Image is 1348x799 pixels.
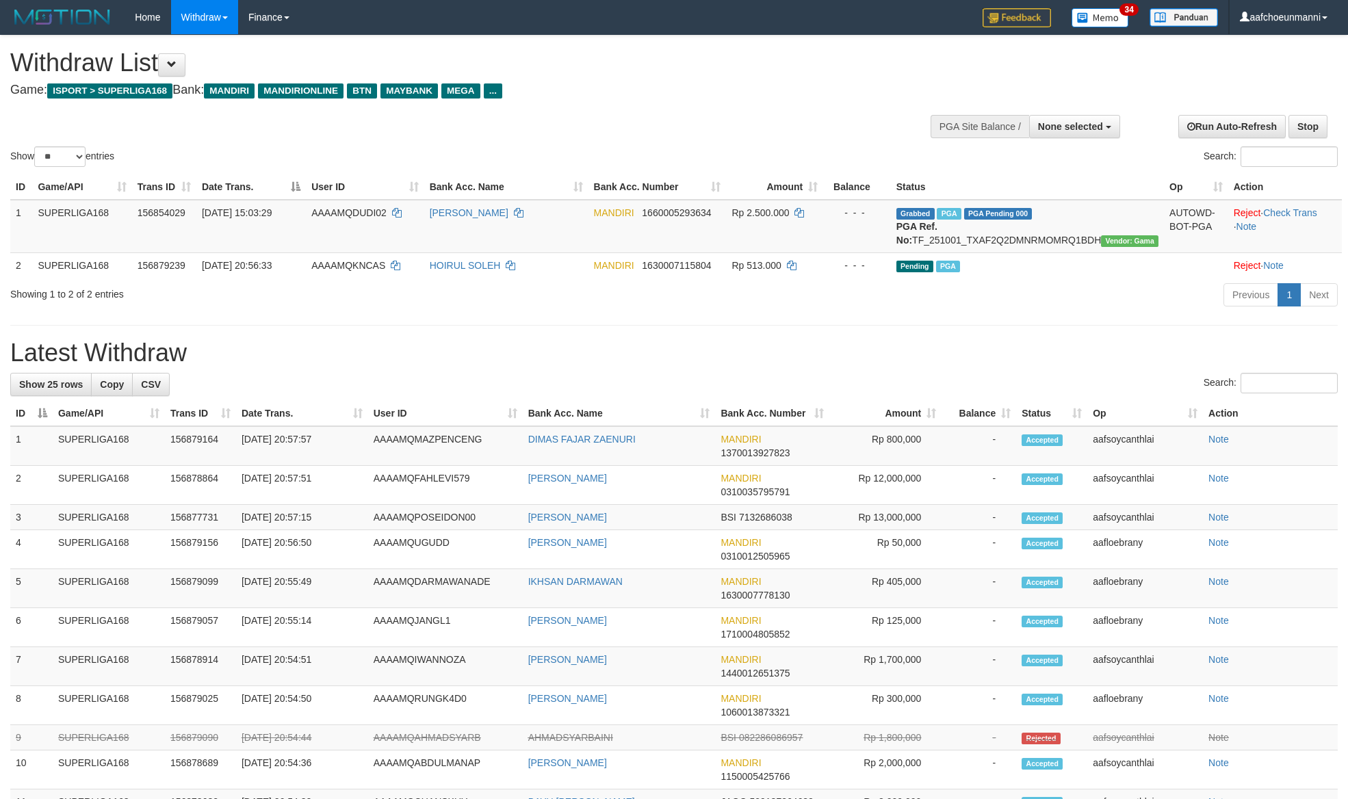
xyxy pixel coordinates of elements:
span: Copy 1630007778130 to clipboard [721,590,790,601]
a: DIMAS FAJAR ZAENURI [528,434,636,445]
th: Op: activate to sort column ascending [1087,401,1203,426]
span: Copy [100,379,124,390]
span: Copy 1660005293634 to clipboard [642,207,711,218]
a: Note [1208,757,1229,768]
a: Previous [1223,283,1278,306]
span: Pending [896,261,933,272]
th: Date Trans.: activate to sort column descending [196,174,306,200]
span: MANDIRI [721,576,761,587]
h4: Game: Bank: [10,83,885,97]
a: Note [1208,576,1229,587]
span: Accepted [1022,577,1063,588]
td: 2 [10,466,53,505]
span: MANDIRI [204,83,255,99]
td: Rp 1,800,000 [829,725,942,750]
a: HOIRUL SOLEH [430,260,501,271]
span: MANDIRI [721,473,761,484]
span: [DATE] 15:03:29 [202,207,272,218]
td: 156879057 [165,608,236,647]
a: IKHSAN DARMAWAN [528,576,623,587]
th: User ID: activate to sort column ascending [306,174,424,200]
td: SUPERLIGA168 [53,750,165,789]
td: - [942,426,1016,466]
span: Accepted [1022,538,1063,549]
span: MEGA [441,83,480,99]
span: MANDIRI [721,693,761,704]
span: Accepted [1022,694,1063,705]
span: Marked by aafsoycanthlai [936,261,960,272]
span: BSI [721,512,736,523]
a: Note [1236,221,1257,232]
th: Game/API: activate to sort column ascending [53,401,165,426]
td: AAAAMQABDULMANAP [368,750,523,789]
td: AAAAMQAHMADSYARB [368,725,523,750]
span: Accepted [1022,758,1063,770]
th: ID: activate to sort column descending [10,401,53,426]
th: Bank Acc. Name: activate to sort column ascending [424,174,588,200]
td: 156879090 [165,725,236,750]
td: [DATE] 20:56:50 [236,530,368,569]
td: [DATE] 20:57:51 [236,466,368,505]
td: 1 [10,200,32,253]
td: SUPERLIGA168 [53,686,165,725]
td: AAAAMQMAZPENCENG [368,426,523,466]
td: SUPERLIGA168 [53,725,165,750]
td: Rp 2,000,000 [829,750,942,789]
td: SUPERLIGA168 [53,530,165,569]
td: AAAAMQIWANNOZA [368,647,523,686]
a: Check Trans [1263,207,1317,218]
td: AAAAMQJANGL1 [368,608,523,647]
td: - [942,569,1016,608]
span: Copy 1710004805852 to clipboard [721,629,790,640]
td: SUPERLIGA168 [32,252,131,278]
a: Reject [1234,207,1261,218]
td: aafsoycanthlai [1087,750,1203,789]
td: · [1228,252,1342,278]
label: Search: [1204,373,1338,393]
span: None selected [1038,121,1103,132]
button: None selected [1029,115,1120,138]
td: SUPERLIGA168 [53,466,165,505]
th: Bank Acc. Name: activate to sort column ascending [523,401,716,426]
th: Balance [823,174,891,200]
td: - [942,466,1016,505]
td: 156879156 [165,530,236,569]
span: Copy 082286086957 to clipboard [739,732,803,743]
th: Date Trans.: activate to sort column ascending [236,401,368,426]
span: MANDIRI [721,757,761,768]
a: [PERSON_NAME] [528,512,607,523]
a: 1 [1278,283,1301,306]
td: [DATE] 20:57:57 [236,426,368,466]
td: - [942,505,1016,530]
a: Run Auto-Refresh [1178,115,1286,138]
td: [DATE] 20:55:14 [236,608,368,647]
td: 156879164 [165,426,236,466]
a: AHMADSYARBAINI [528,732,613,743]
a: Copy [91,373,133,396]
td: AUTOWD-BOT-PGA [1164,200,1228,253]
td: [DATE] 20:57:15 [236,505,368,530]
th: Balance: activate to sort column ascending [942,401,1016,426]
a: Note [1208,615,1229,626]
td: - [942,647,1016,686]
td: aafsoycanthlai [1087,466,1203,505]
span: MAYBANK [380,83,438,99]
td: 156877731 [165,505,236,530]
td: 156879025 [165,686,236,725]
th: Amount: activate to sort column ascending [829,401,942,426]
input: Search: [1241,146,1338,167]
span: Copy 7132686038 to clipboard [739,512,792,523]
td: 4 [10,530,53,569]
span: Vendor URL: https://trx31.1velocity.biz [1101,235,1158,247]
td: Rp 50,000 [829,530,942,569]
div: - - - [829,206,885,220]
td: 6 [10,608,53,647]
span: Rp 513.000 [731,260,781,271]
td: · · [1228,200,1342,253]
a: Note [1208,434,1229,445]
th: Bank Acc. Number: activate to sort column ascending [715,401,829,426]
th: Action [1228,174,1342,200]
td: aafsoycanthlai [1087,426,1203,466]
span: Accepted [1022,616,1063,627]
span: 156854029 [138,207,185,218]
